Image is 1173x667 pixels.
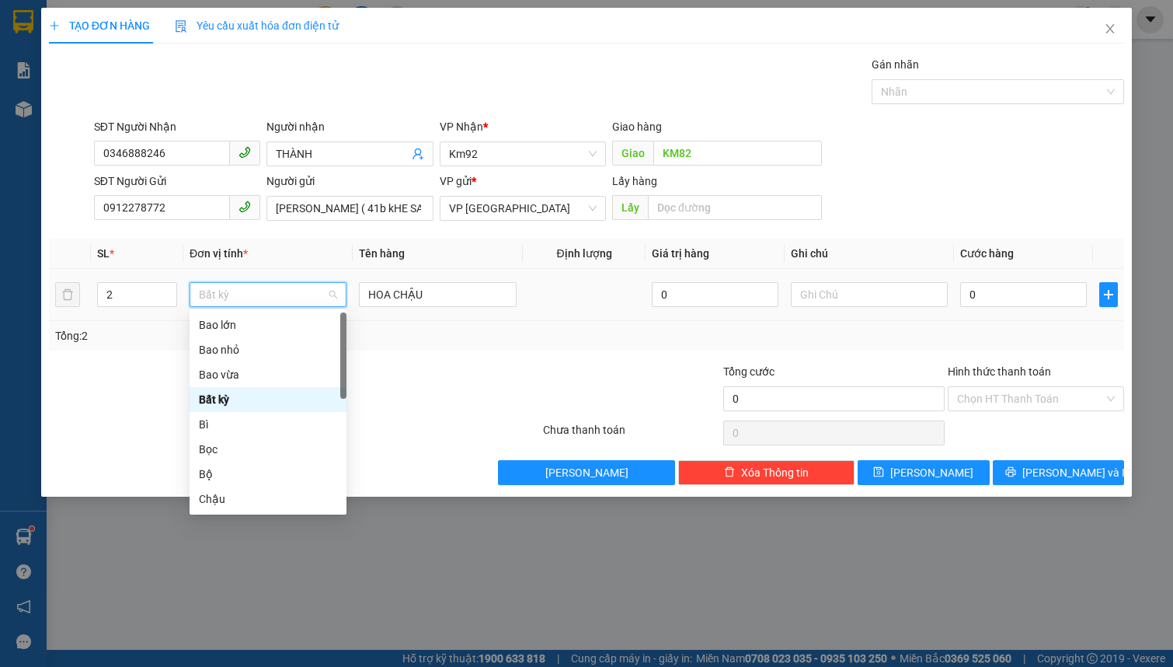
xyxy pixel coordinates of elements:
[440,120,483,133] span: VP Nhận
[678,460,855,485] button: deleteXóa Thông tin
[94,173,260,190] div: SĐT Người Gửi
[1099,282,1118,307] button: plus
[49,19,150,32] span: TẠO ĐƠN HÀNG
[97,247,110,260] span: SL
[652,282,778,307] input: 0
[190,387,346,412] div: Bất kỳ
[190,462,346,487] div: Bộ
[199,316,337,333] div: Bao lớn
[13,51,171,107] div: [PERSON_NAME] 73 [PERSON_NAME] 049088000300
[199,466,337,483] div: Bộ
[612,195,648,220] span: Lấy
[556,247,611,260] span: Định lượng
[175,20,187,33] img: icon
[94,118,260,135] div: SĐT Người Nhận
[723,365,774,378] span: Tổng cước
[182,13,307,51] div: BX Phía Bắc BMT
[238,146,251,159] span: phone
[412,148,424,160] span: user-add
[49,20,60,31] span: plus
[993,460,1125,485] button: printer[PERSON_NAME] và In
[13,15,37,31] span: Gửi:
[791,282,948,307] input: Ghi Chú
[359,282,516,307] input: VD: Bàn, Ghế
[190,313,346,337] div: Bao lớn
[612,175,657,187] span: Lấy hàng
[199,391,337,408] div: Bất kỳ
[652,247,709,260] span: Giá trị hàng
[359,247,405,260] span: Tên hàng
[190,412,346,437] div: Bì
[724,466,735,479] span: delete
[741,464,809,481] span: Xóa Thông tin
[182,51,307,69] div: thảo
[199,441,337,458] div: Bọc
[960,247,1014,260] span: Cước hàng
[199,341,337,358] div: Bao nhỏ
[449,197,597,220] span: VP Đà Lạt
[785,239,954,269] th: Ghi chú
[204,91,292,118] span: n3 e xim
[182,100,204,116] span: DĐ:
[266,173,433,190] div: Người gửi
[190,337,346,362] div: Bao nhỏ
[182,15,219,31] span: Nhận:
[449,142,597,166] span: Km92
[498,460,674,485] button: [PERSON_NAME]
[612,120,662,133] span: Giao hàng
[1104,23,1116,35] span: close
[648,195,822,220] input: Dọc đường
[199,366,337,383] div: Bao vừa
[199,491,337,508] div: Chậu
[13,13,171,51] div: VP [GEOGRAPHIC_DATA]
[1005,466,1016,479] span: printer
[182,69,307,91] div: 0977558304
[890,464,973,481] span: [PERSON_NAME]
[948,365,1051,378] label: Hình thức thanh toán
[266,118,433,135] div: Người nhận
[1022,464,1131,481] span: [PERSON_NAME] và In
[190,487,346,512] div: Chậu
[653,141,822,166] input: Dọc đường
[545,464,628,481] span: [PERSON_NAME]
[612,141,653,166] span: Giao
[199,283,337,306] span: Bất kỳ
[55,327,454,344] div: Tổng: 2
[873,466,884,479] span: save
[55,282,80,307] button: delete
[199,416,337,433] div: Bì
[190,437,346,462] div: Bọc
[190,362,346,387] div: Bao vừa
[541,421,721,449] div: Chưa thanh toán
[1100,288,1117,301] span: plus
[175,19,339,32] span: Yêu cầu xuất hóa đơn điện tử
[440,173,606,190] div: VP gửi
[190,247,248,260] span: Đơn vị tính
[238,201,251,213] span: phone
[872,58,919,71] label: Gán nhãn
[1088,8,1132,51] button: Close
[858,460,990,485] button: save[PERSON_NAME]
[13,107,171,128] div: 0938653588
